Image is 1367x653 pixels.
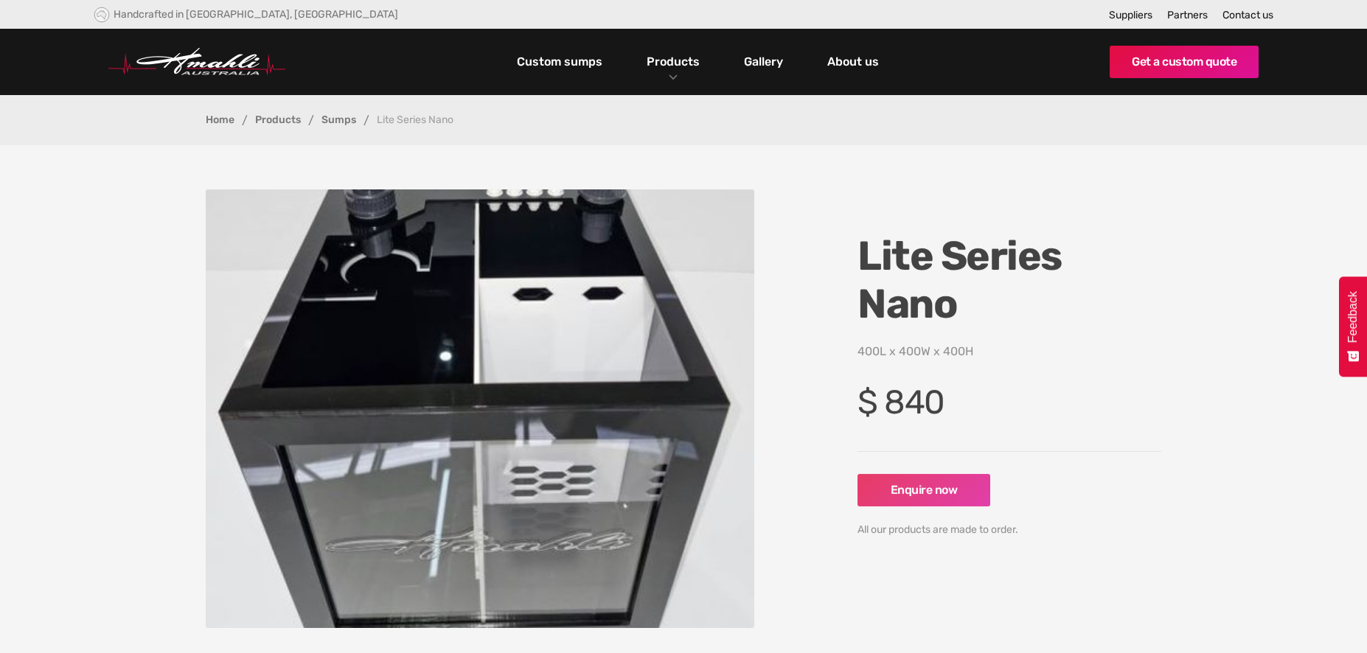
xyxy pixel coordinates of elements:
[1167,9,1208,21] a: Partners
[1346,291,1360,343] span: Feedback
[321,115,356,125] a: Sumps
[1339,276,1367,377] button: Feedback - Show survey
[858,383,1161,422] h4: $ 840
[108,48,285,76] img: Hmahli Australia Logo
[114,8,398,21] div: Handcrafted in [GEOGRAPHIC_DATA], [GEOGRAPHIC_DATA]
[858,343,1161,360] p: 400L x 400W x 400H
[108,48,285,76] a: home
[1110,46,1259,78] a: Get a custom quote
[858,232,1161,328] h1: Lite Series Nano
[643,51,703,72] a: Products
[377,115,453,125] div: Lite Series Nano
[206,189,754,628] a: open lightbox
[824,49,883,74] a: About us
[858,474,990,506] a: Enquire now
[1222,9,1273,21] a: Contact us
[858,521,1161,539] div: All our products are made to order.
[636,29,711,95] div: Products
[206,189,754,628] img: Lite Series Nano
[1109,9,1152,21] a: Suppliers
[206,115,234,125] a: Home
[513,49,606,74] a: Custom sumps
[255,115,301,125] a: Products
[740,49,787,74] a: Gallery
